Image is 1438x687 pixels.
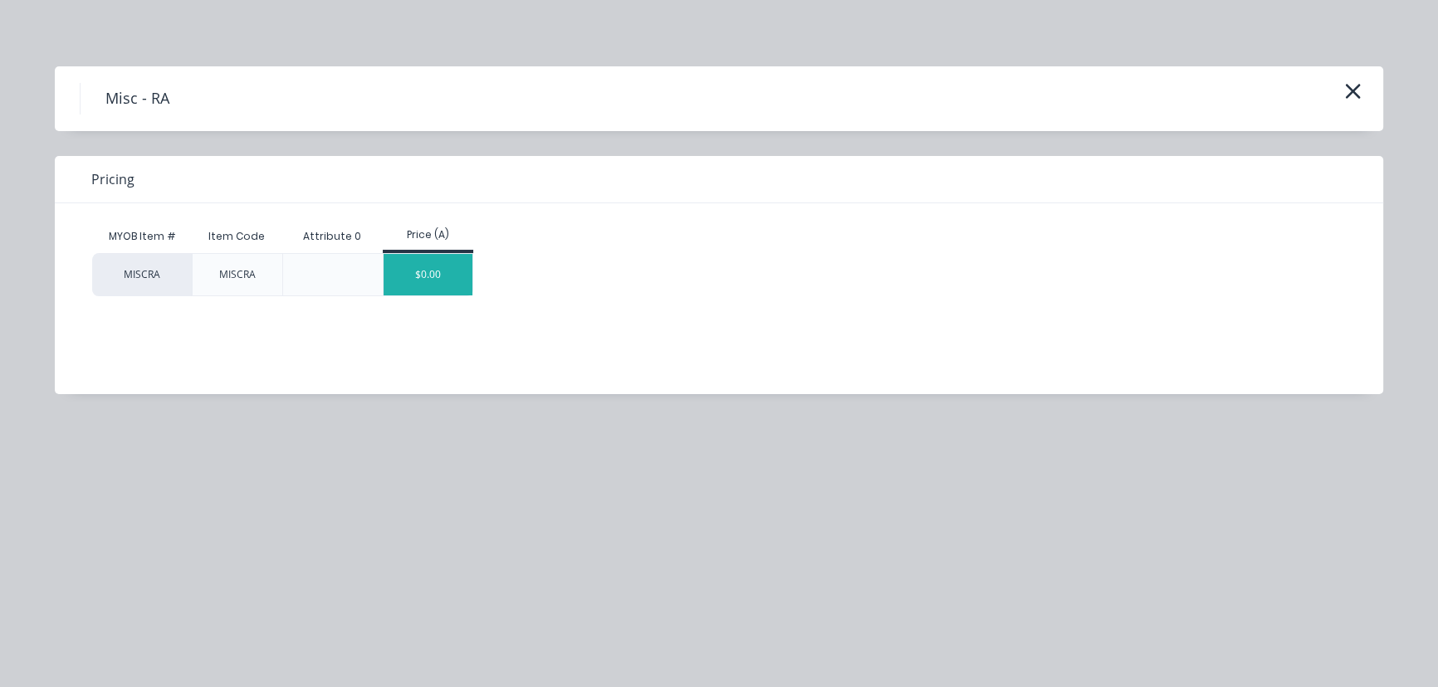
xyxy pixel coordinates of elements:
[290,216,374,257] div: Attribute 0
[92,253,192,296] div: MISCRA
[383,227,473,242] div: Price (A)
[92,220,192,253] div: MYOB Item #
[80,83,194,114] h4: Misc - RA
[219,267,256,282] div: MISCRA
[91,169,135,189] span: Pricing
[195,216,278,257] div: Item Code
[384,254,472,295] div: $0.00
